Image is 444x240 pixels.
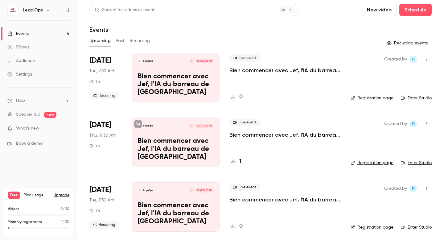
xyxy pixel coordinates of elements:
[412,185,415,192] span: F|
[89,143,100,148] div: 1 h
[23,7,43,13] h6: LegalOps
[384,120,407,127] span: Created by
[195,188,213,192] span: [DATE] 7:30 AM
[89,118,122,167] div: Oct 9 Thu, 11:30 AM (Europe/Luxembourg)
[409,185,417,192] span: Frédéric | LegalOps
[412,56,415,63] span: F|
[138,59,142,63] img: Bien commencer avec Jef, l'IA du barreau de Bruxelles
[138,137,214,161] p: Bien commencer avec Jef, l'IA du barreau de [GEOGRAPHIC_DATA]
[89,208,100,213] div: 1 h
[409,56,417,63] span: Frédéric | LegalOps
[351,95,393,101] a: Registration page
[189,59,194,64] div: F
[89,68,114,74] span: Tue, 7:30 AM
[412,120,415,127] span: F|
[16,97,25,104] span: Help
[229,184,260,191] span: Live event
[143,124,153,127] p: LegalOps
[89,26,108,33] h1: Events
[16,125,39,132] span: What's new
[189,188,194,193] div: F
[8,5,18,15] img: LegalOps
[229,222,243,230] a: 0
[143,60,153,63] p: LegalOps
[229,67,341,74] a: Bien commencer avec Jef, l'IA du barreau de [GEOGRAPHIC_DATA]
[95,7,156,13] div: Search for videos or events
[195,59,213,63] span: [DATE] 7:30 AM
[399,4,432,16] button: Schedule
[24,193,50,198] span: Plan usage
[229,158,241,166] a: 1
[89,92,119,99] span: Recurring
[229,54,260,62] span: Live event
[362,4,397,16] button: New video
[89,182,122,232] div: Oct 14 Tue, 7:30 AM (Europe/Madrid)
[89,185,111,195] span: [DATE]
[189,123,194,128] div: F
[89,36,111,46] button: Upcoming
[229,119,260,126] span: Live event
[116,36,125,46] button: Past
[239,93,243,101] h4: 0
[229,93,243,101] a: 0
[89,197,114,203] span: Tue, 7:30 AM
[239,158,241,166] h4: 1
[89,132,116,139] span: Thu, 11:30 AM
[89,53,122,102] div: Oct 7 Tue, 7:30 AM (Europe/Madrid)
[8,192,20,199] span: Free
[89,221,119,229] span: Recurring
[44,112,56,118] span: new
[229,196,341,203] a: Bien commencer avec Jef, l'IA du barreau de [GEOGRAPHIC_DATA]
[401,160,432,166] a: Enter Studio
[7,58,35,64] div: Audience
[89,56,111,65] span: [DATE]
[401,95,432,101] a: Enter Studio
[384,185,407,192] span: Created by
[351,160,393,166] a: Registration page
[7,44,29,50] div: Videos
[89,79,100,84] div: 1 h
[132,53,220,102] a: Bien commencer avec Jef, l'IA du barreau de BruxellesLegalOpsF[DATE] 7:30 AMBien commencer avec J...
[138,73,214,97] p: Bien commencer avec Jef, l'IA du barreau de [GEOGRAPHIC_DATA]
[138,202,214,226] p: Bien commencer avec Jef, l'IA du barreau de [GEOGRAPHIC_DATA]
[16,140,43,147] span: Book a demo
[8,219,42,225] p: Monthly registrants
[132,118,220,167] a: Bien commencer avec Jef, l'IA du barreau de BruxellesLegalOpsF[DATE] 11:30 AMBien commencer avec ...
[61,219,69,225] p: / 30
[239,222,243,230] h4: 0
[143,189,153,192] p: LegalOps
[409,120,417,127] span: Frédéric | LegalOps
[129,36,150,46] button: Recurring
[8,206,19,212] p: Videos
[16,111,40,118] a: SpeakerHub
[132,182,220,232] a: Bien commencer avec Jef, l'IA du barreau de BruxellesLegalOpsF[DATE] 7:30 AMBien commencer avec J...
[384,38,432,48] button: Recurring events
[351,224,393,230] a: Registration page
[401,224,432,230] a: Enter Studio
[384,56,407,63] span: Created by
[89,120,111,130] span: [DATE]
[7,97,70,104] li: help-dropdown-opener
[60,206,69,212] p: / 10
[7,31,29,37] div: Events
[61,220,62,224] span: 1
[138,188,142,192] img: Bien commencer avec Jef, l'IA du barreau de Bruxelles
[195,124,213,128] span: [DATE] 11:30 AM
[7,71,32,77] div: Settings
[229,131,341,139] a: Bien commencer avec Jef, l'IA du barreau de [GEOGRAPHIC_DATA]
[54,193,69,198] button: Upgrade
[60,207,63,211] span: 0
